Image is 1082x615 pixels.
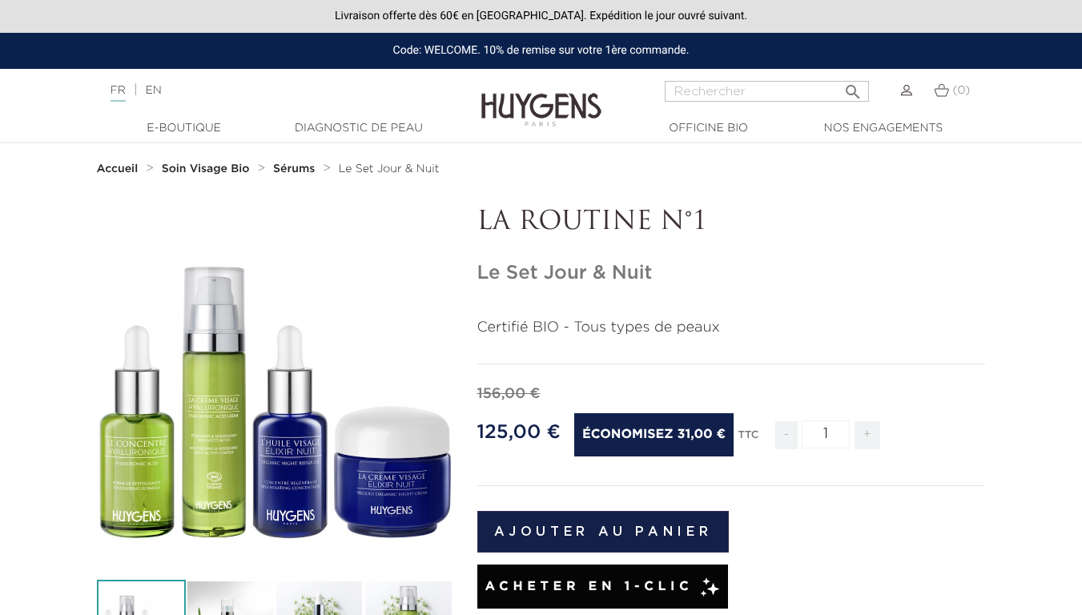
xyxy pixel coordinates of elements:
span: (0) [952,85,970,96]
a: Diagnostic de peau [279,120,439,137]
a: Accueil [97,163,142,175]
a: Officine Bio [629,120,789,137]
a: Le Set Jour & Nuit [339,163,440,175]
h1: Le Set Jour & Nuit [477,262,986,285]
img: Huygens [481,67,601,129]
a: Sérums [273,163,319,175]
a: Soin Visage Bio [162,163,254,175]
span: + [855,421,880,449]
button: Ajouter au panier [477,511,730,553]
span: 156,00 € [477,387,541,401]
input: Quantité [802,420,850,448]
strong: Soin Visage Bio [162,163,250,175]
div: TTC [738,418,759,461]
a: Nos engagements [803,120,963,137]
p: Certifié BIO - Tous types de peaux [477,317,986,339]
a: EN [145,85,161,96]
p: LA ROUTINE N°1 [477,207,986,238]
i:  [843,78,863,97]
div: | [103,81,439,100]
span: - [775,421,798,449]
input: Rechercher [665,81,869,102]
button:  [839,76,867,98]
span: 125,00 € [477,423,561,442]
span: Économisez 31,00 € [574,413,734,456]
strong: Sérums [273,163,315,175]
a: E-Boutique [104,120,264,137]
a: FR [111,85,126,102]
strong: Accueil [97,163,139,175]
